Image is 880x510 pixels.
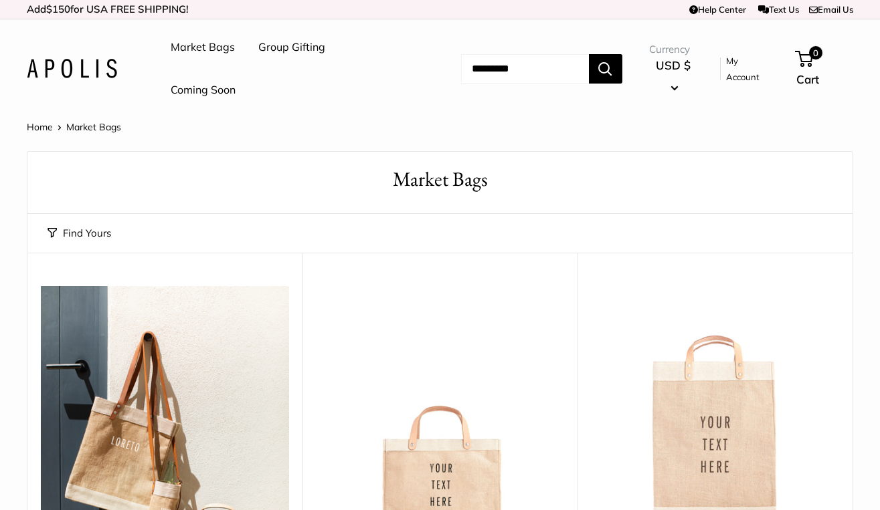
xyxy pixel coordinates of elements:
span: Market Bags [66,121,121,133]
span: USD $ [656,58,691,72]
a: Group Gifting [258,37,325,57]
a: My Account [726,53,773,86]
span: $150 [46,3,70,15]
a: Home [27,121,53,133]
nav: Breadcrumb [27,118,121,136]
button: Find Yours [48,224,111,243]
span: Cart [796,72,819,86]
button: Search [589,54,622,84]
a: Market Bags [171,37,235,57]
h1: Market Bags [48,165,832,194]
a: Help Center [689,4,746,15]
button: USD $ [649,55,697,98]
img: Apolis [27,59,117,78]
a: 0 Cart [796,47,853,90]
a: Email Us [809,4,853,15]
span: Currency [649,40,697,59]
a: Coming Soon [171,80,236,100]
input: Search... [461,54,589,84]
a: Text Us [758,4,799,15]
span: 0 [809,46,822,59]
